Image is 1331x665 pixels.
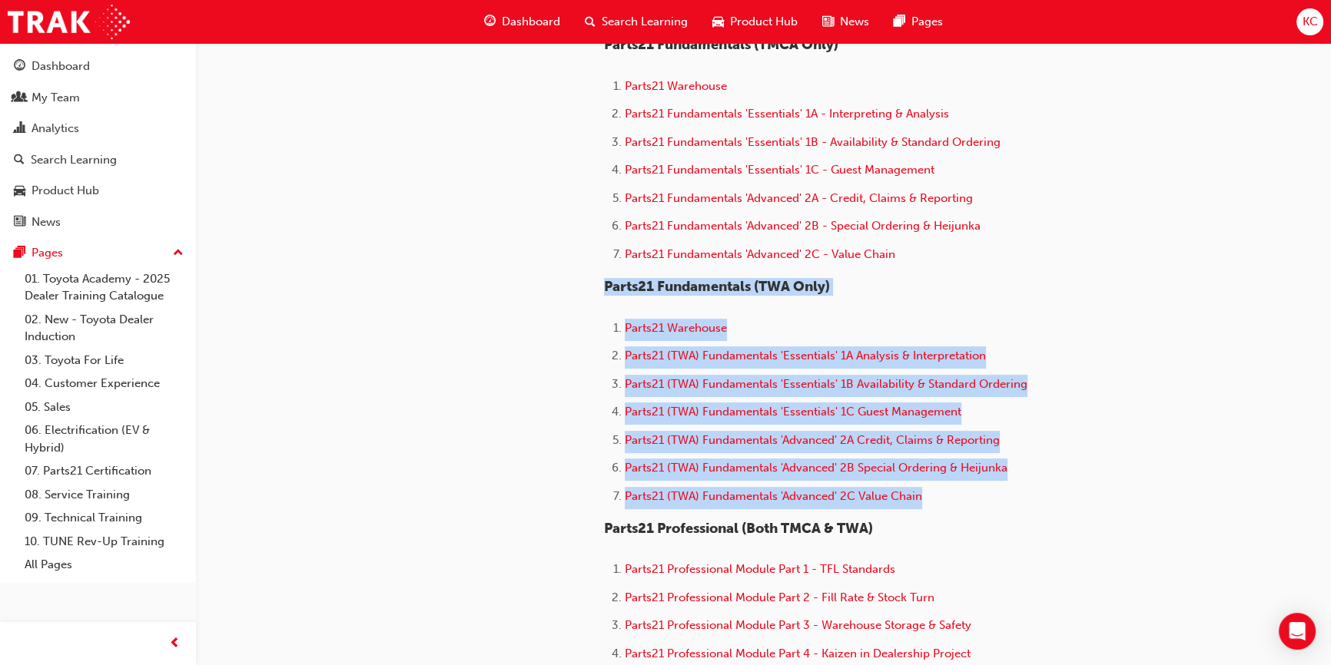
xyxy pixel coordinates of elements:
[32,58,90,75] div: Dashboard
[6,239,190,267] button: Pages
[32,182,99,200] div: Product Hub
[625,247,895,261] a: Parts21 Fundamentals 'Advanced' 2C - Value Chain
[604,278,830,295] span: Parts21 Fundamentals (TWA Only)
[6,146,190,174] a: Search Learning
[625,377,1027,391] a: Parts21 (TWA) Fundamentals 'Essentials' 1B Availability & Standard Ordering
[911,13,943,31] span: Pages
[8,5,130,39] img: Trak
[18,506,190,530] a: 09. Technical Training
[6,52,190,81] a: Dashboard
[840,13,869,31] span: News
[625,163,934,177] a: Parts21 Fundamentals 'Essentials' 1C - Guest Management
[14,60,25,74] span: guage-icon
[625,489,922,503] a: Parts21 (TWA) Fundamentals 'Advanced' 2C Value Chain
[14,154,25,167] span: search-icon
[602,13,688,31] span: Search Learning
[14,91,25,105] span: people-icon
[625,135,1001,149] a: Parts21 Fundamentals 'Essentials' 1B - Availability & Standard Ordering
[18,459,190,483] a: 07. Parts21 Certification
[6,49,190,239] button: DashboardMy TeamAnalyticsSearch LearningProduct HubNews
[484,12,496,31] span: guage-icon
[625,79,727,93] a: Parts21 Warehouse
[585,12,596,31] span: search-icon
[14,122,25,136] span: chart-icon
[173,243,184,263] span: up-icon
[625,349,986,362] a: Parts21 (TWA) Fundamentals 'Essentials' 1A Analysis & Interpretation
[472,6,573,38] a: guage-iconDashboard
[625,562,895,576] a: Parts21 Professional Module Part 1 - TFL Standards
[169,634,181,653] span: prev-icon
[625,433,1000,447] a: Parts21 (TWA) Fundamentals 'Advanced' 2A Credit, Claims & Reporting
[700,6,810,38] a: car-iconProduct Hub
[32,89,80,107] div: My Team
[14,216,25,230] span: news-icon
[6,177,190,205] a: Product Hub
[604,36,838,53] span: Parts21 Fundamentals (TMCA Only)
[625,618,971,632] a: Parts21 Professional Module Part 3 - Warehouse Storage & Safety
[573,6,700,38] a: search-iconSearch Learning
[18,483,190,507] a: 08. Service Training
[14,246,25,260] span: pages-icon
[6,114,190,143] a: Analytics
[14,184,25,198] span: car-icon
[18,349,190,372] a: 03. Toyota For Life
[822,12,834,31] span: news-icon
[18,267,190,308] a: 01. Toyota Academy - 2025 Dealer Training Catalogue
[625,647,971,660] a: Parts21 Professional Module Part 4 - Kaizen in Dealership Project
[502,13,560,31] span: Dashboard
[625,219,981,233] a: Parts21 Fundamentals 'Advanced' 2B - Special Ordering & Heijunka
[32,213,61,231] div: News
[604,520,873,537] span: Parts21 Professional (Both TMCA & TWA)
[1279,613,1316,650] div: Open Intercom Messenger
[6,208,190,237] a: News
[625,461,1007,475] a: Parts21 (TWA) Fundamentals 'Advanced' 2B Special Ordering & Heijunka
[18,530,190,554] a: 10. TUNE Rev-Up Training
[625,591,934,604] a: Parts21 Professional Module Part 2 - Fill Rate & Stock Turn
[18,372,190,395] a: 04. Customer Experience
[625,191,973,205] a: Parts21 Fundamentals 'Advanced' 2A - Credit, Claims & Reporting
[730,13,798,31] span: Product Hub
[881,6,955,38] a: pages-iconPages
[31,151,117,169] div: Search Learning
[810,6,881,38] a: news-iconNews
[1302,13,1317,31] span: KC
[625,107,949,121] a: Parts21 Fundamentals 'Essentials' 1A - Interpreting & Analysis
[18,395,190,419] a: 05. Sales
[6,84,190,112] a: My Team
[625,405,961,419] a: Parts21 (TWA) Fundamentals 'Essentials' 1C Guest Management
[18,419,190,459] a: 06. Electrification (EV & Hybrid)
[1296,8,1323,35] button: KC
[712,12,724,31] span: car-icon
[32,244,63,262] div: Pages
[625,321,727,335] a: Parts21 Warehouse
[18,553,190,577] a: All Pages
[18,308,190,349] a: 02. New - Toyota Dealer Induction
[32,120,79,137] div: Analytics
[894,12,905,31] span: pages-icon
